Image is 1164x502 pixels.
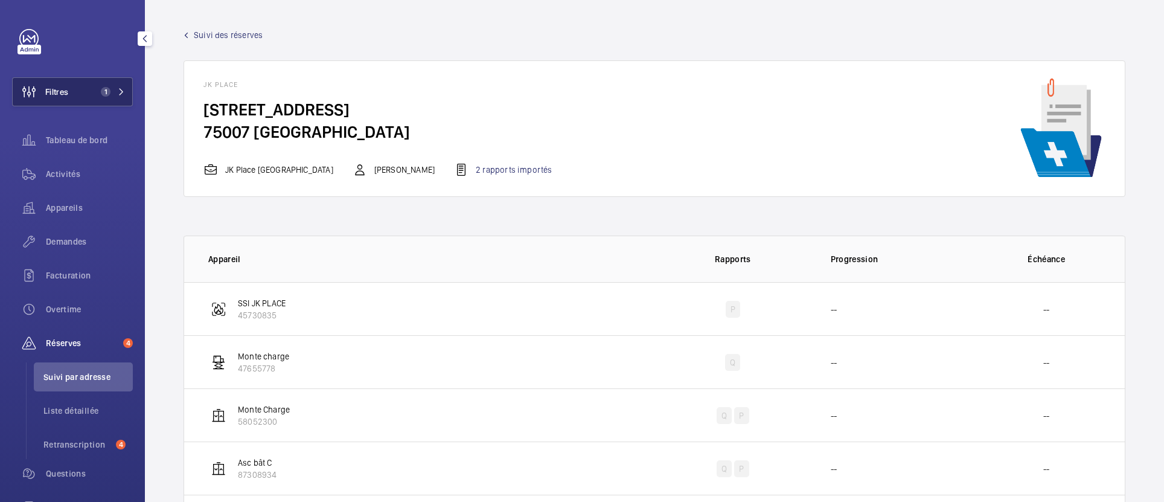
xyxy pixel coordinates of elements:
p: Monte charge [238,350,289,362]
div: P [734,460,749,477]
div: P [726,301,740,318]
p: Asc bât C [238,457,277,469]
span: Activités [46,168,133,180]
p: -- [1043,356,1049,368]
p: 45730835 [238,309,286,321]
div: 2 rapports importés [454,163,552,177]
p: Échéance [976,253,1116,265]
div: Q [717,460,732,477]
p: Appareil [208,253,654,265]
p: -- [831,356,837,368]
p: Monte Charge [238,404,290,416]
div: Q [717,407,732,424]
h4: JK PLACE [203,80,572,98]
span: Liste détaillée [43,405,133,417]
span: Retranscription [43,439,111,451]
span: Suivi des réserves [194,29,263,41]
p: 58052300 [238,416,290,428]
span: 1 [101,87,110,97]
img: elevator.svg [211,462,226,476]
span: Overtime [46,303,133,315]
span: 4 [116,440,126,449]
p: -- [1043,463,1049,475]
div: [PERSON_NAME] [353,163,435,177]
span: Suivi par adresse [43,371,133,383]
p: Rapports [663,253,803,265]
p: 87308934 [238,469,277,481]
span: Appareils [46,202,133,214]
p: 47655778 [238,362,289,375]
span: Facturation [46,269,133,282]
img: freight_elevator.svg [211,355,226,370]
span: Demandes [46,236,133,248]
div: JK Place [GEOGRAPHIC_DATA] [203,163,333,177]
span: Réserves [46,337,118,349]
p: -- [1043,410,1049,422]
div: Q [725,354,740,371]
p: -- [831,463,837,475]
img: elevator.svg [211,408,226,423]
p: -- [1043,303,1049,315]
img: fire_alarm.svg [211,302,226,317]
button: Filtres1 [12,77,133,106]
p: Progression [831,253,968,265]
span: Tableau de bord [46,134,133,146]
h4: [STREET_ADDRESS] 75007 [GEOGRAPHIC_DATA] [203,98,572,143]
div: P [734,407,749,424]
span: Questions [46,468,133,480]
span: 4 [123,338,133,348]
p: -- [831,303,837,315]
p: SSI JK PLACE [238,297,286,309]
p: -- [831,410,837,422]
span: Filtres [45,86,68,98]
